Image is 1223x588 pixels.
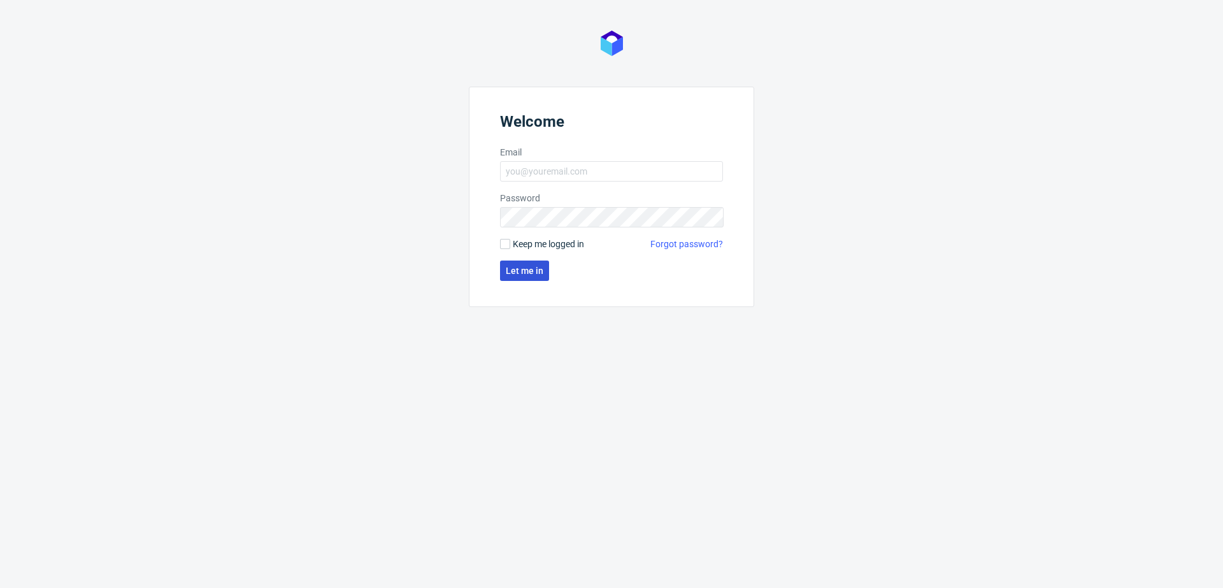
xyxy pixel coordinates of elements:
span: Let me in [506,266,543,275]
span: Keep me logged in [513,238,584,250]
header: Welcome [500,113,723,136]
label: Password [500,192,723,204]
a: Forgot password? [650,238,723,250]
input: you@youremail.com [500,161,723,182]
button: Let me in [500,261,549,281]
label: Email [500,146,723,159]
